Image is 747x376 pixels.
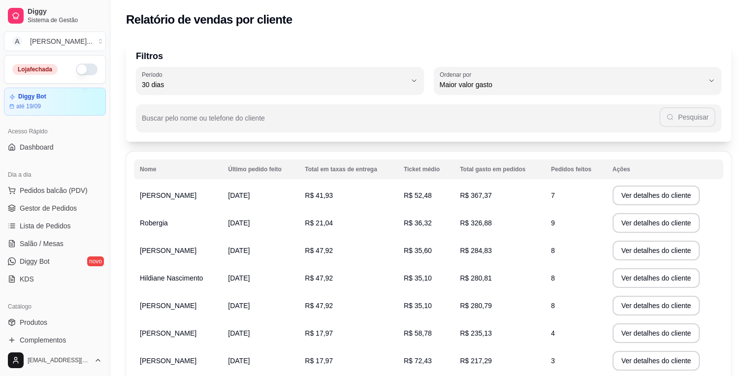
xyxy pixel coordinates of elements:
[545,159,607,179] th: Pedidos feitos
[4,167,106,183] div: Dia a dia
[551,274,555,282] span: 8
[305,247,333,254] span: R$ 47,92
[613,323,700,343] button: Ver detalhes do cliente
[613,268,700,288] button: Ver detalhes do cliente
[134,159,222,179] th: Nome
[140,191,196,199] span: [PERSON_NAME]
[16,102,41,110] article: até 19/09
[28,7,102,16] span: Diggy
[4,31,106,51] button: Select a team
[460,191,492,199] span: R$ 367,37
[228,191,250,199] span: [DATE]
[140,247,196,254] span: [PERSON_NAME]
[28,16,102,24] span: Sistema de Gestão
[228,274,250,282] span: [DATE]
[404,191,432,199] span: R$ 52,48
[4,183,106,198] button: Pedidos balcão (PDV)
[20,239,64,249] span: Salão / Mesas
[4,124,106,139] div: Acesso Rápido
[551,219,555,227] span: 9
[4,236,106,251] a: Salão / Mesas
[126,12,292,28] h2: Relatório de vendas por cliente
[613,213,700,233] button: Ver detalhes do cliente
[551,247,555,254] span: 8
[4,218,106,234] a: Lista de Pedidos
[18,93,46,100] article: Diggy Bot
[305,219,333,227] span: R$ 21,04
[4,200,106,216] a: Gestor de Pedidos
[551,357,555,365] span: 3
[460,329,492,337] span: R$ 235,13
[607,159,723,179] th: Ações
[76,63,97,75] button: Alterar Status
[613,241,700,260] button: Ver detalhes do cliente
[4,271,106,287] a: KDS
[20,203,77,213] span: Gestor de Pedidos
[551,302,555,310] span: 8
[142,117,659,127] input: Buscar pelo nome ou telefone do cliente
[4,253,106,269] a: Diggy Botnovo
[20,186,88,195] span: Pedidos balcão (PDV)
[613,186,700,205] button: Ver detalhes do cliente
[434,67,722,94] button: Ordenar porMaior valor gasto
[142,70,165,79] label: Período
[398,159,454,179] th: Ticket médio
[551,191,555,199] span: 7
[12,36,22,46] span: A
[305,329,333,337] span: R$ 17,97
[299,159,398,179] th: Total em taxas de entrega
[228,247,250,254] span: [DATE]
[460,302,492,310] span: R$ 280,79
[20,317,47,327] span: Produtos
[140,357,196,365] span: [PERSON_NAME]
[4,299,106,314] div: Catálogo
[140,302,196,310] span: [PERSON_NAME]
[140,219,168,227] span: Robergia
[404,357,432,365] span: R$ 72,43
[20,142,54,152] span: Dashboard
[228,302,250,310] span: [DATE]
[460,219,492,227] span: R$ 326,88
[136,67,424,94] button: Período30 dias
[440,70,475,79] label: Ordenar por
[142,80,406,90] span: 30 dias
[613,351,700,371] button: Ver detalhes do cliente
[4,332,106,348] a: Complementos
[551,329,555,337] span: 4
[404,329,432,337] span: R$ 58,78
[4,88,106,116] a: Diggy Botaté 19/09
[20,335,66,345] span: Complementos
[4,348,106,372] button: [EMAIL_ADDRESS][DOMAIN_NAME]
[228,329,250,337] span: [DATE]
[140,329,196,337] span: [PERSON_NAME]
[228,357,250,365] span: [DATE]
[404,302,432,310] span: R$ 35,10
[30,36,93,46] div: [PERSON_NAME] ...
[12,64,58,75] div: Loja fechada
[4,139,106,155] a: Dashboard
[404,274,432,282] span: R$ 35,10
[305,274,333,282] span: R$ 47,92
[460,274,492,282] span: R$ 280,81
[305,302,333,310] span: R$ 47,92
[20,256,50,266] span: Diggy Bot
[404,219,432,227] span: R$ 36,32
[28,356,90,364] span: [EMAIL_ADDRESS][DOMAIN_NAME]
[222,159,299,179] th: Último pedido feito
[4,4,106,28] a: DiggySistema de Gestão
[305,191,333,199] span: R$ 41,93
[613,296,700,315] button: Ver detalhes do cliente
[454,159,545,179] th: Total gasto em pedidos
[20,221,71,231] span: Lista de Pedidos
[460,357,492,365] span: R$ 217,29
[228,219,250,227] span: [DATE]
[4,314,106,330] a: Produtos
[140,274,203,282] span: Hildiane Nascimento
[136,49,721,63] p: Filtros
[440,80,704,90] span: Maior valor gasto
[305,357,333,365] span: R$ 17,97
[404,247,432,254] span: R$ 35,60
[20,274,34,284] span: KDS
[460,247,492,254] span: R$ 284,83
